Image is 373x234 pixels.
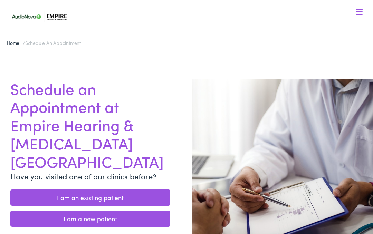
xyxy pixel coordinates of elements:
[10,79,170,170] h1: Schedule an Appointment at Empire Hearing & [MEDICAL_DATA] [GEOGRAPHIC_DATA]
[10,170,170,182] p: Have you visited one of our clinics before?
[10,189,170,206] a: I am an existing patient
[25,39,81,46] span: Schedule an Appointment
[10,211,170,227] a: I am a new patient
[7,39,23,46] a: Home
[7,39,81,46] span: /
[13,28,366,49] a: What We Offer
